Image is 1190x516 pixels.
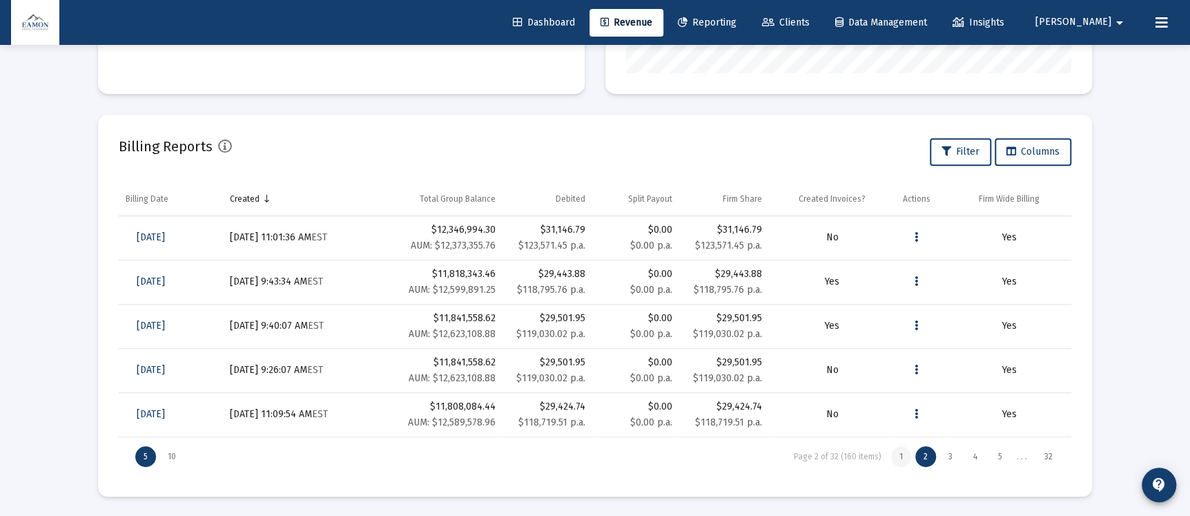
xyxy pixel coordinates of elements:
[509,223,585,237] div: $31,146.79
[1019,8,1144,36] button: [PERSON_NAME]
[667,9,748,37] a: Reporting
[891,446,911,467] div: Page 1
[375,182,503,216] td: Column Total Group Balance
[382,312,496,341] div: $11,841,558.62
[954,319,1064,333] div: Yes
[311,231,327,243] small: EST
[794,452,881,462] div: Page 2 of 32 (160 items)
[990,446,1011,467] div: Page 5
[678,17,737,28] span: Reporting
[307,276,323,287] small: EST
[382,223,496,253] div: $12,346,994.30
[599,312,672,341] div: $0.00
[119,135,213,157] h2: Billing Reports
[1111,9,1128,37] mat-icon: arrow_drop_down
[513,17,575,28] span: Dashboard
[954,408,1064,421] div: Yes
[776,408,889,421] div: No
[947,182,1071,216] td: Column Firm Wide Billing
[518,240,585,251] small: $123,571.45 p.a.
[599,356,672,385] div: $0.00
[776,275,889,289] div: Yes
[518,417,585,428] small: $118,719.51 p.a.
[694,284,762,296] small: $118,795.76 p.a.
[693,372,762,384] small: $119,030.02 p.a.
[695,417,762,428] small: $118,719.51 p.a.
[312,408,328,420] small: EST
[824,9,938,37] a: Data Management
[942,146,979,157] span: Filter
[135,446,156,467] div: Display 5 items on page
[599,223,672,253] div: $0.00
[230,231,369,245] div: [DATE] 11:01:36 AM
[953,17,1004,28] span: Insights
[230,275,369,289] div: [DATE] 9:43:34 AM
[1151,477,1167,493] mat-icon: contact_support
[601,17,652,28] span: Revenue
[930,138,991,166] button: Filter
[230,408,369,421] div: [DATE] 11:09:54 AM
[686,223,762,237] div: $31,146.79
[1035,17,1111,28] span: [PERSON_NAME]
[599,400,672,430] div: $0.00
[126,268,176,296] a: [DATE]
[119,182,1071,476] div: Data grid
[307,364,323,376] small: EST
[137,231,165,243] span: [DATE]
[517,284,585,296] small: $118,795.76 p.a.
[420,193,496,204] div: Total Group Balance
[502,9,586,37] a: Dashboard
[942,9,1015,37] a: Insights
[230,193,260,204] div: Created
[137,320,165,332] span: [DATE]
[516,328,585,340] small: $119,030.02 p.a.
[382,267,496,297] div: $11,818,343.46
[723,193,762,204] div: Firm Share
[230,319,369,333] div: [DATE] 9:40:07 AM
[686,400,762,414] div: $29,424.74
[409,284,496,296] small: AUM: $12,599,891.25
[995,138,1071,166] button: Columns
[126,401,176,428] a: [DATE]
[159,446,184,467] div: Display 10 items on page
[628,193,672,204] div: Split Payout
[382,400,496,430] div: $11,808,084.44
[509,267,585,281] div: $29,443.88
[126,224,176,251] a: [DATE]
[799,193,866,204] div: Created Invoices?
[408,417,496,428] small: AUM: $12,589,578.96
[695,240,762,251] small: $123,571.45 p.a.
[509,356,585,370] div: $29,501.95
[1036,446,1061,467] div: Page 32
[126,193,168,204] div: Billing Date
[592,182,679,216] td: Column Split Payout
[119,437,1071,476] div: Page Navigation
[979,193,1040,204] div: Firm Wide Billing
[308,320,324,332] small: EST
[126,312,176,340] a: [DATE]
[630,240,672,251] small: $0.00 p.a.
[630,372,672,384] small: $0.00 p.a.
[679,182,769,216] td: Column Firm Share
[409,328,496,340] small: AUM: $12,623,108.88
[751,9,821,37] a: Clients
[1011,452,1033,462] div: . . .
[835,17,927,28] span: Data Management
[589,9,663,37] a: Revenue
[915,446,936,467] div: Page 2
[230,363,369,377] div: [DATE] 9:26:07 AM
[762,17,810,28] span: Clients
[776,319,889,333] div: Yes
[119,182,223,216] td: Column Billing Date
[137,276,165,287] span: [DATE]
[686,267,762,281] div: $29,443.88
[503,182,592,216] td: Column Debited
[223,182,376,216] td: Column Created
[599,267,672,297] div: $0.00
[902,193,930,204] div: Actions
[509,312,585,325] div: $29,501.95
[693,328,762,340] small: $119,030.02 p.a.
[954,363,1064,377] div: Yes
[382,356,496,385] div: $11,841,558.62
[686,312,762,325] div: $29,501.95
